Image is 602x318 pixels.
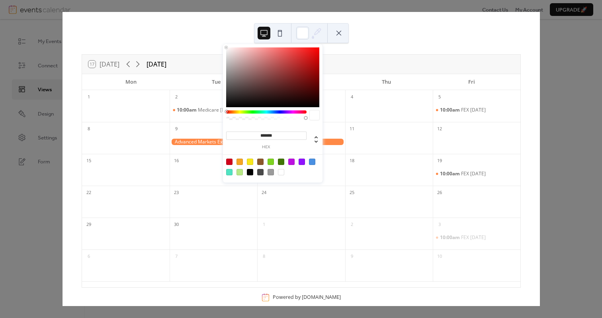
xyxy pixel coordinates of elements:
[299,159,305,165] div: #9013FE
[302,294,341,300] a: [DOMAIN_NAME]
[172,125,181,133] div: 9
[348,157,356,165] div: 18
[440,234,461,241] span: 10:00am
[174,74,259,90] div: Tue
[440,171,461,177] span: 10:00am
[172,188,181,197] div: 23
[429,74,514,90] div: Fri
[435,220,444,229] div: 3
[172,157,181,165] div: 16
[257,159,264,165] div: #8B572A
[278,169,284,175] div: #FFFFFF
[348,93,356,102] div: 4
[435,93,444,102] div: 5
[172,252,181,261] div: 7
[268,169,274,175] div: #9B9B9B
[278,159,284,165] div: #417505
[172,93,181,102] div: 2
[84,125,93,133] div: 8
[84,220,93,229] div: 29
[433,171,520,177] div: FEX Friday
[348,220,356,229] div: 2
[435,157,444,165] div: 19
[84,93,93,102] div: 1
[147,59,166,69] div: [DATE]
[433,107,520,113] div: FEX Friday
[348,125,356,133] div: 11
[177,107,198,113] span: 10:00am
[84,188,93,197] div: 22
[461,171,486,177] div: FEX [DATE]
[435,188,444,197] div: 26
[236,169,243,175] div: #B8E986
[226,145,307,149] label: hex
[268,159,274,165] div: #7ED321
[260,252,268,261] div: 8
[88,74,174,90] div: Mon
[226,169,233,175] div: #50E3C2
[433,234,520,241] div: FEX Friday
[84,157,93,165] div: 15
[309,159,315,165] div: #4A90E2
[461,107,486,113] div: FEX [DATE]
[84,252,93,261] div: 6
[435,125,444,133] div: 12
[247,159,253,165] div: #F8E71C
[461,234,486,241] div: FEX [DATE]
[288,159,295,165] div: #BD10E0
[348,188,356,197] div: 25
[198,107,236,113] div: Medicare [DATE]
[170,107,257,113] div: Medicare Monday
[435,252,444,261] div: 10
[440,107,461,113] span: 10:00am
[273,294,341,300] div: Powered by
[344,74,429,90] div: Thu
[226,159,233,165] div: #D0021B
[247,169,253,175] div: #000000
[172,220,181,229] div: 30
[170,139,345,145] div: Advanced Markets Extravaganza
[257,169,264,175] div: #4A4A4A
[236,159,243,165] div: #F5A623
[348,252,356,261] div: 9
[260,220,268,229] div: 1
[260,188,268,197] div: 24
